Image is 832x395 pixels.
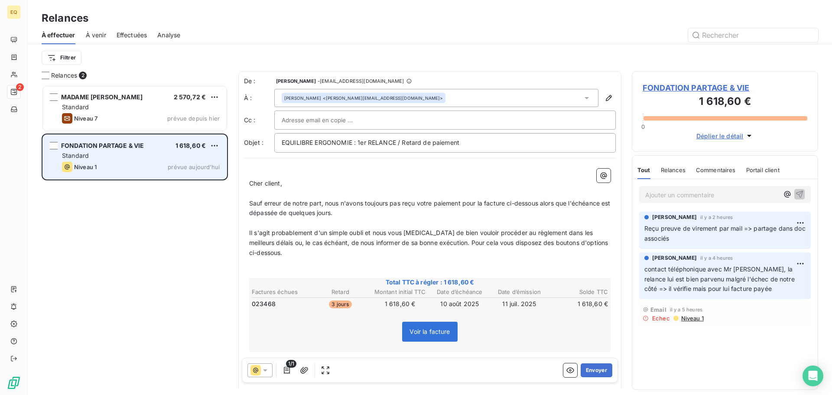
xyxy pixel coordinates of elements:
[688,28,818,42] input: Rechercher
[370,299,429,309] td: 1 618,60 €
[641,123,645,130] span: 0
[51,71,77,80] span: Relances
[74,163,97,170] span: Niveau 1
[42,31,75,39] span: À effectuer
[74,115,97,122] span: Niveau 7
[86,31,106,39] span: À venir
[696,166,736,173] span: Commentaires
[244,116,274,124] label: Cc :
[79,72,87,79] span: 2
[430,299,489,309] td: 10 août 2025
[157,31,180,39] span: Analyse
[650,306,666,313] span: Email
[117,31,147,39] span: Effectuées
[370,287,429,297] th: Montant initial TTC
[7,85,20,99] a: 2
[61,142,144,149] span: FONDATION PARTAGE & VIE
[7,5,21,19] div: EQ
[62,103,89,111] span: Standard
[680,315,704,322] span: Niveau 1
[276,78,316,84] span: [PERSON_NAME]
[244,94,274,102] label: À :
[249,199,612,217] span: Sauf erreur de notre part, nous n'avons toujours pas reçu votre paiement pour la facture ci-desso...
[746,166,780,173] span: Portail client
[329,300,351,308] span: 3 jours
[62,152,89,159] span: Standard
[284,95,443,101] div: <[PERSON_NAME][EMAIL_ADDRESS][DOMAIN_NAME]>
[700,215,733,220] span: il y a 2 heures
[318,78,404,84] span: - [EMAIL_ADDRESS][DOMAIN_NAME]
[430,287,489,297] th: Date d’échéance
[490,287,549,297] th: Date d’émission
[16,83,24,91] span: 2
[652,254,697,262] span: [PERSON_NAME]
[282,139,459,146] span: EQUILIBRE ERGONOMIE : 1er RELANCE / Retard de paiement
[643,94,807,111] h3: 1 618,60 €
[168,163,220,170] span: prévue aujourd’hui
[61,93,143,101] span: MADAME [PERSON_NAME]
[7,376,21,390] img: Logo LeanPay
[167,115,220,122] span: prévue depuis hier
[174,93,206,101] span: 2 570,72 €
[42,51,81,65] button: Filtrer
[652,315,670,322] span: Echec
[284,95,321,101] span: [PERSON_NAME]
[251,287,310,297] th: Factures échues
[661,166,686,173] span: Relances
[637,166,650,173] span: Tout
[252,300,276,308] span: 023468
[42,10,88,26] h3: Relances
[694,131,757,141] button: Déplier le détail
[249,180,282,187] span: Cher client,
[311,287,370,297] th: Retard
[42,85,228,395] div: grid
[175,142,206,149] span: 1 618,60 €
[549,287,608,297] th: Solde TTC
[644,225,807,242] span: Reçu preuve de virement par mail => partage dans doc associés
[700,255,733,261] span: il y a 4 heures
[549,299,608,309] td: 1 618,60 €
[282,114,375,127] input: Adresse email en copie ...
[250,278,609,287] span: Total TTC à régler : 1 618,60 €
[803,366,823,386] div: Open Intercom Messenger
[644,265,796,293] span: contact téléphonique avec Mr [PERSON_NAME], la relance lui est bien parvenu malgré l'échec de not...
[249,229,610,256] span: Il s'agit probablement d'un simple oubli et nous vous [MEDICAL_DATA] de bien vouloir procéder au ...
[643,82,807,94] span: FONDATION PARTAGE & VIE
[409,328,450,335] span: Voir la facture
[244,139,263,146] span: Objet :
[244,77,274,85] span: De :
[286,360,296,368] span: 1/1
[652,213,697,221] span: [PERSON_NAME]
[696,131,744,140] span: Déplier le détail
[490,299,549,309] td: 11 juil. 2025
[670,307,702,312] span: il y a 5 heures
[581,363,612,377] button: Envoyer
